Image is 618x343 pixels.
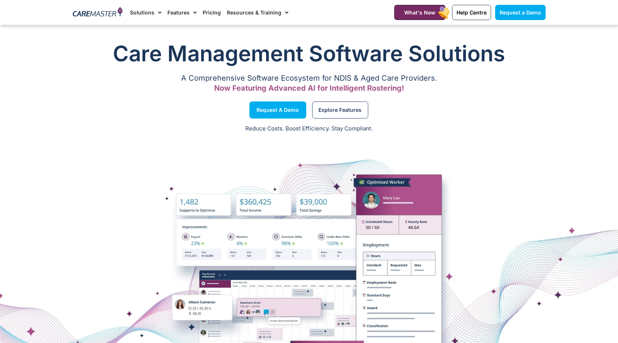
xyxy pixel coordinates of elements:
a: Request a Demo [495,5,546,20]
span: Help Centre [457,9,487,16]
img: CareMaster Logo [73,7,123,18]
a: Explore Features [312,101,368,119]
span: Explore Features [318,108,362,112]
span: Now Featuring Advanced AI for Intelligent Rostering! [214,84,404,93]
span: Request a Demo [256,108,299,112]
a: Request a Demo [249,101,306,119]
span: What's New [404,9,435,16]
h1: Care Management Software Solutions [73,39,546,68]
span: Request a Demo [500,9,541,16]
p: Reduce Costs. Boost Efficiency. Stay Compliant. [4,124,614,133]
a: What's New [394,5,445,20]
p: A Comprehensive Software Ecosystem for NDIS & Aged Care Providers. [73,76,546,81]
a: Help Centre [452,5,491,20]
